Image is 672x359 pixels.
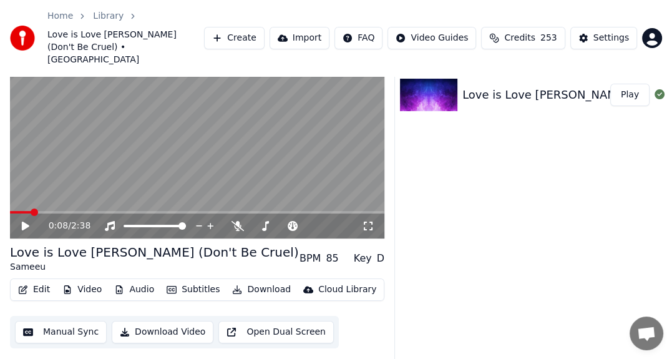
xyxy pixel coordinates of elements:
[334,27,382,49] button: FAQ
[71,220,90,232] span: 2:38
[481,27,565,49] button: Credits253
[47,10,73,22] a: Home
[630,317,663,350] div: Open chat
[270,27,329,49] button: Import
[10,26,35,51] img: youka
[326,251,338,266] div: 85
[49,220,79,232] div: /
[109,281,159,298] button: Audio
[13,281,55,298] button: Edit
[540,32,557,44] span: 253
[354,251,372,266] div: Key
[10,243,299,261] div: Love is Love [PERSON_NAME] (Don't Be Cruel)
[112,321,213,343] button: Download Video
[610,84,650,106] button: Play
[593,32,629,44] div: Settings
[57,281,107,298] button: Video
[218,321,334,343] button: Open Dual Screen
[15,321,107,343] button: Manual Sync
[47,10,204,66] nav: breadcrumb
[570,27,637,49] button: Settings
[377,251,384,266] div: D
[10,261,299,273] div: Sameeu
[387,27,476,49] button: Video Guides
[204,27,265,49] button: Create
[49,220,68,232] span: 0:08
[227,281,296,298] button: Download
[299,251,321,266] div: BPM
[93,10,124,22] a: Library
[318,283,376,296] div: Cloud Library
[162,281,225,298] button: Subtitles
[47,29,204,66] span: Love is Love [PERSON_NAME] (Don't Be Cruel) • [GEOGRAPHIC_DATA]
[504,32,535,44] span: Credits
